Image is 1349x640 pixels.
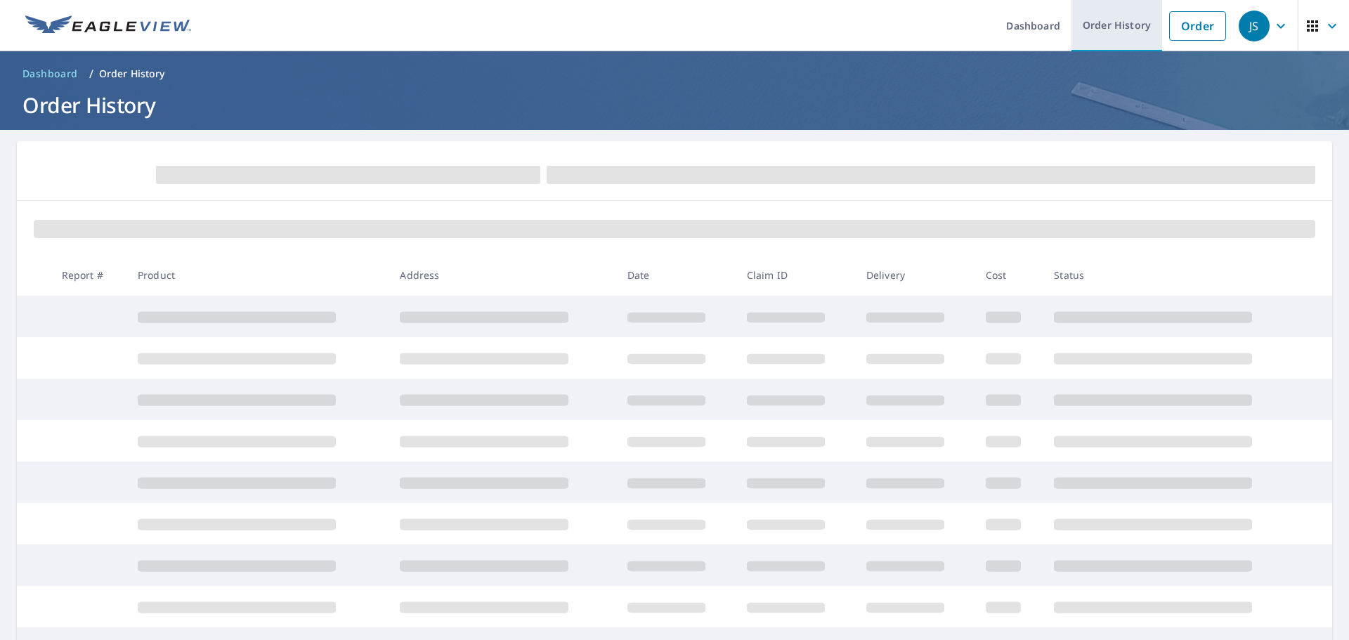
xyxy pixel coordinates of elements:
div: JS [1239,11,1270,41]
th: Status [1043,254,1305,296]
th: Cost [975,254,1043,296]
a: Order [1169,11,1226,41]
p: Order History [99,67,165,81]
li: / [89,65,93,82]
h1: Order History [17,91,1332,119]
a: Dashboard [17,63,84,85]
th: Product [126,254,389,296]
nav: breadcrumb [17,63,1332,85]
th: Address [389,254,615,296]
th: Report # [51,254,126,296]
th: Claim ID [736,254,855,296]
span: Dashboard [22,67,78,81]
th: Delivery [855,254,975,296]
th: Date [616,254,736,296]
img: EV Logo [25,15,191,37]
